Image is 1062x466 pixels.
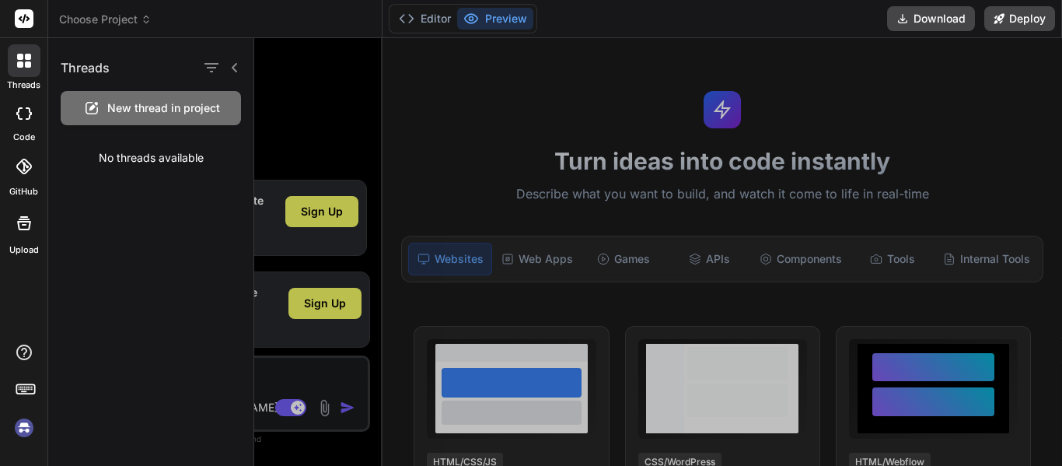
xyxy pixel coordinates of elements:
button: Editor [393,8,457,30]
button: Preview [457,8,533,30]
span: Choose Project [59,12,152,27]
span: New thread in project [107,100,220,116]
h1: Threads [61,58,110,77]
button: Deploy [984,6,1055,31]
div: No threads available [48,138,253,178]
label: threads [7,79,40,92]
label: Upload [9,244,39,257]
label: code [13,131,35,144]
img: signin [11,415,37,441]
button: Download [887,6,975,31]
label: GitHub [9,185,38,198]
